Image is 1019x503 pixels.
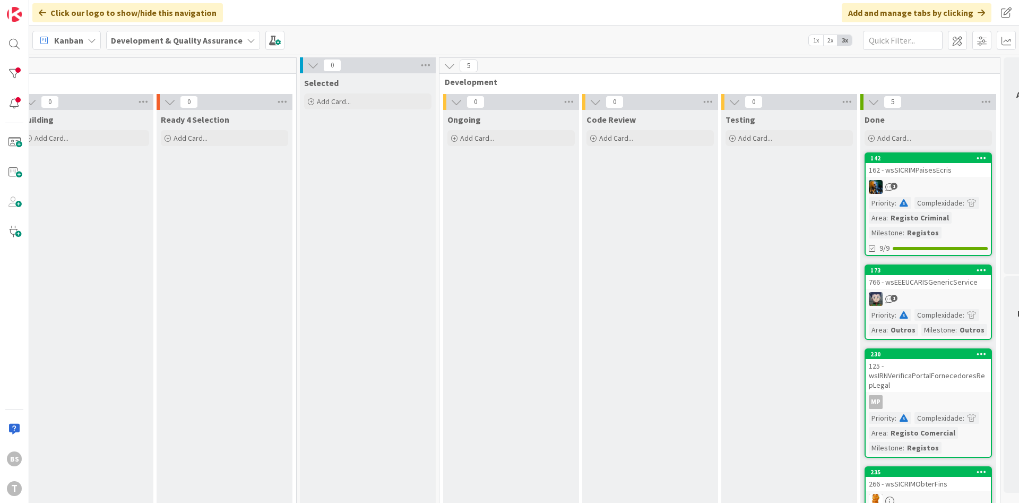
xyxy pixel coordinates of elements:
div: 266 - wsSICRIMObterFins [866,477,991,491]
div: 125 - wsIRNVerificaPortalFornecedoresRepLegal [866,359,991,392]
span: : [895,197,896,209]
div: 142162 - wsSICRIMPaisesEcris [866,154,991,177]
div: JC [866,180,991,194]
span: Code Review [586,114,636,125]
div: Milestone [869,227,903,238]
span: Ongoing [447,114,481,125]
div: 142 [866,154,991,163]
span: Done [865,114,885,125]
span: : [895,309,896,321]
a: 142162 - wsSICRIMPaisesEcrisJCPriority:Complexidade:Area:Registo CriminalMilestone:Registos9/9 [865,152,992,256]
div: BS [7,451,22,466]
span: 0 [606,96,624,108]
div: Priority [869,309,895,321]
a: 230125 - wsIRNVerificaPortalFornecedoresRepLegalMPPriority:Complexidade:Area:Registo ComercialMil... [865,348,992,458]
span: Add Card... [460,133,494,143]
span: : [963,309,964,321]
div: Click our logo to show/hide this navigation [32,3,223,22]
input: Quick Filter... [863,31,943,50]
span: Testing [726,114,755,125]
span: 1x [809,35,823,46]
div: LS [866,292,991,306]
div: Milestone [921,324,955,336]
span: Kanban [54,34,83,47]
span: Building [22,114,54,125]
span: 3x [837,35,852,46]
div: Registo Comercial [888,427,958,439]
span: Ready 4 Selection [161,114,229,125]
div: 230 [866,349,991,359]
div: Outros [957,324,987,336]
div: Outros [888,324,918,336]
span: 2x [823,35,837,46]
img: LS [869,292,883,306]
span: Add Card... [174,133,208,143]
span: 5 [884,96,902,108]
span: 0 [323,59,341,72]
a: 173766 - wsEEEUCARISGenericServiceLSPriority:Complexidade:Area:OutrosMilestone:Outros [865,265,992,340]
div: MP [869,395,883,409]
div: Registos [904,227,942,238]
div: Area [869,427,886,439]
span: 5 [460,59,478,72]
img: Visit kanbanzone.com [7,7,22,22]
span: Add Card... [738,133,772,143]
div: Complexidade [914,412,963,424]
span: 9/9 [879,243,890,254]
span: 1 [891,183,897,190]
div: 235 [870,468,991,476]
span: : [963,197,964,209]
div: 142 [870,155,991,162]
div: 173766 - wsEEEUCARISGenericService [866,266,991,289]
span: 1 [891,295,897,302]
img: JC [869,180,883,194]
span: : [886,324,888,336]
span: Selected [304,78,339,88]
div: 235266 - wsSICRIMObterFins [866,467,991,491]
div: Area [869,212,886,224]
span: Development [445,76,987,87]
div: Complexidade [914,197,963,209]
div: Registos [904,442,942,454]
div: Milestone [869,442,903,454]
span: Add Card... [317,97,351,106]
span: : [886,212,888,224]
span: : [903,442,904,454]
span: : [903,227,904,238]
div: Priority [869,197,895,209]
span: 0 [745,96,763,108]
div: 230 [870,351,991,358]
div: 230125 - wsIRNVerificaPortalFornecedoresRepLegal [866,349,991,392]
b: Development & Quality Assurance [111,35,243,46]
div: 173 [866,266,991,275]
div: MP [866,395,991,409]
span: Add Card... [599,133,633,143]
div: Registo Criminal [888,212,952,224]
span: : [955,324,957,336]
div: 162 - wsSICRIMPaisesEcris [866,163,991,177]
div: T [7,481,22,496]
div: Add and manage tabs by clicking [842,3,991,22]
div: Priority [869,412,895,424]
div: 235 [866,467,991,477]
div: Complexidade [914,309,963,321]
span: 0 [467,96,485,108]
span: 0 [41,96,59,108]
div: Area [869,324,886,336]
div: 766 - wsEEEUCARISGenericService [866,275,991,289]
span: Add Card... [877,133,911,143]
span: : [895,412,896,424]
div: 173 [870,267,991,274]
span: : [886,427,888,439]
span: 0 [180,96,198,108]
span: : [963,412,964,424]
span: Add Card... [34,133,68,143]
